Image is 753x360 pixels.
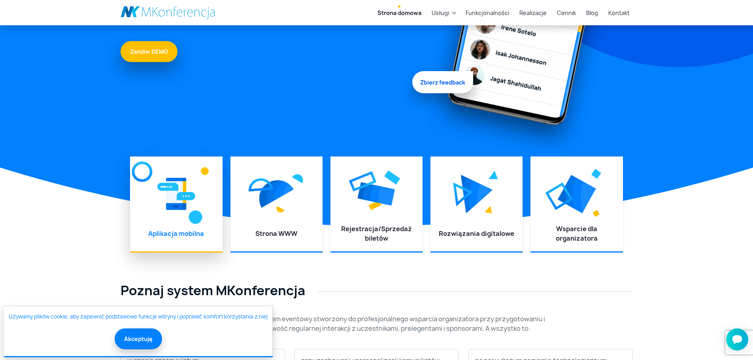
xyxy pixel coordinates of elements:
[121,283,633,298] h2: Poznaj system MKonferencja
[292,174,303,183] img: Graficzny element strony
[593,210,600,217] img: Graficzny element strony
[132,162,153,182] img: Graficzny element strony
[558,175,596,213] img: Graficzny element strony
[516,6,550,20] a: Realizacje
[460,175,493,213] img: Graficzny element strony
[201,168,208,175] img: Graficzny element strony
[249,178,273,192] img: Graficzny element strony
[259,180,294,208] img: Graficzny element strony
[726,328,748,351] iframe: Smartsupp widget button
[554,6,579,20] a: Cennik
[556,224,598,243] a: Wsparcie dla organizatora
[157,176,195,212] img: Graficzny element strony
[121,41,177,62] a: Zamów DEMO
[412,69,473,91] span: Zbierz feedback
[148,229,204,238] a: Aplikacja mobilna
[374,6,425,20] a: Strona domowa
[583,6,601,20] a: Blog
[255,229,297,238] a: Strona WWW
[121,314,546,333] p: Oddajemy do Twojej dyspozycji nowoczesny system eventowy stworzony do profesjonalnego wsparcia or...
[439,229,514,238] a: Rozwiązania digitalowe
[591,169,601,179] img: Graficzny element strony
[489,170,498,179] img: Graficzny element strony
[605,6,633,20] a: Kontakt
[189,211,202,224] img: Graficzny element strony
[453,182,473,206] img: Graficzny element strony
[276,206,285,213] img: Graficzny element strony
[341,224,412,243] a: Rejestracja/Sprzedaż biletów
[115,328,162,349] button: Akceptuję
[9,313,268,321] a: Używamy plików cookie, aby zapewnić podstawowe funkcje witryny i poprawić komfort korzystania z niej
[545,182,573,210] img: Graficzny element strony
[462,6,512,20] a: Funkcjonalności
[358,182,395,206] img: Graficzny element strony
[384,170,400,185] img: Graficzny element strony
[346,165,379,198] img: Graficzny element strony
[428,6,452,20] a: Usługi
